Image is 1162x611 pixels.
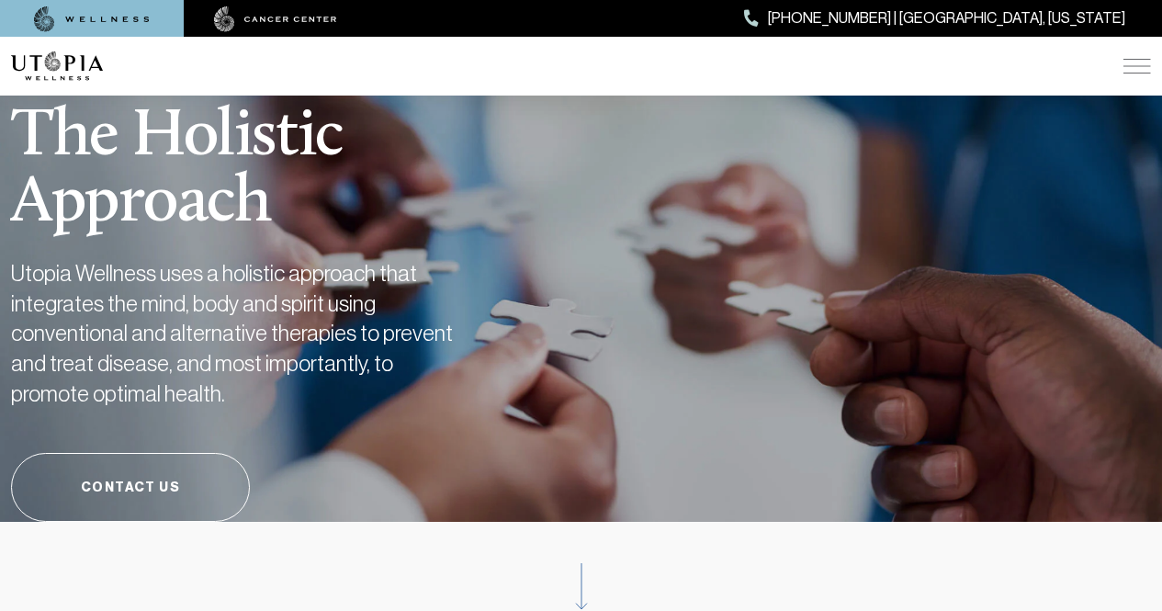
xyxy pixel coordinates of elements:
img: wellness [34,6,150,32]
a: Contact Us [11,453,250,522]
span: [PHONE_NUMBER] | [GEOGRAPHIC_DATA], [US_STATE] [768,6,1125,30]
img: icon-hamburger [1123,59,1151,74]
a: [PHONE_NUMBER] | [GEOGRAPHIC_DATA], [US_STATE] [744,6,1125,30]
h1: The Holistic Approach [11,59,553,237]
h2: Utopia Wellness uses a holistic approach that integrates the mind, body and spirit using conventi... [11,259,470,409]
img: logo [11,51,103,81]
img: cancer center [214,6,337,32]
